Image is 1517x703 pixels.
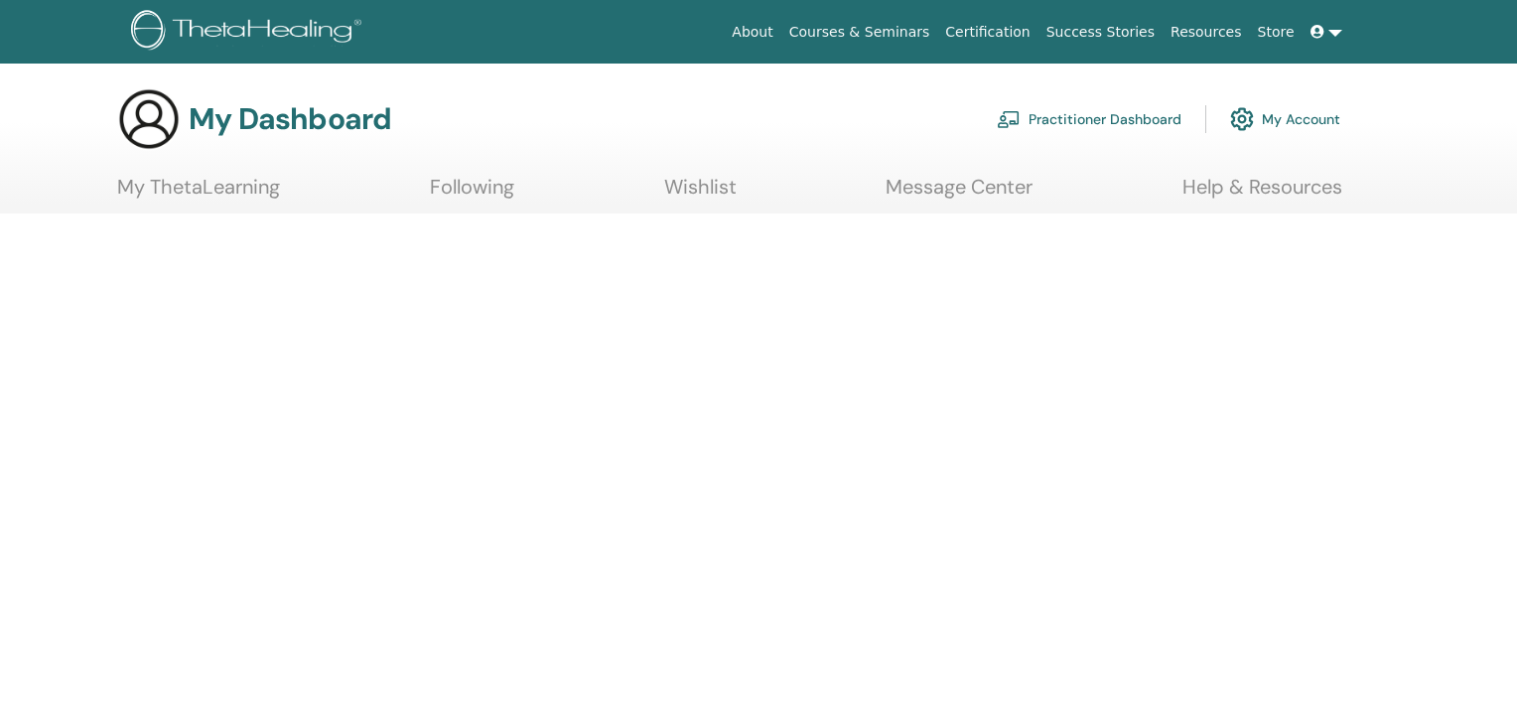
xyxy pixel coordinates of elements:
[1038,14,1163,51] a: Success Stories
[724,14,780,51] a: About
[1250,14,1303,51] a: Store
[1182,175,1342,213] a: Help & Resources
[997,97,1181,141] a: Practitioner Dashboard
[131,10,368,55] img: logo.png
[430,175,514,213] a: Following
[886,175,1033,213] a: Message Center
[781,14,938,51] a: Courses & Seminars
[1230,97,1340,141] a: My Account
[1230,102,1254,136] img: cog.svg
[664,175,737,213] a: Wishlist
[189,101,391,137] h3: My Dashboard
[117,175,280,213] a: My ThetaLearning
[117,87,181,151] img: generic-user-icon.jpg
[1163,14,1250,51] a: Resources
[997,110,1021,128] img: chalkboard-teacher.svg
[937,14,1037,51] a: Certification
